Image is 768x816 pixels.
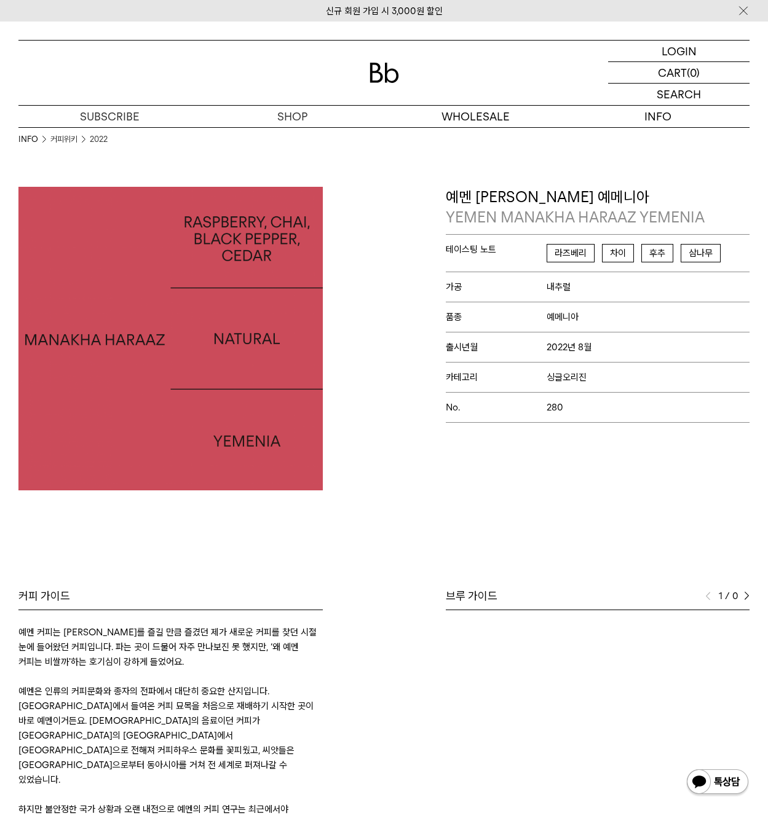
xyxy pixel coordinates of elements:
[326,6,443,17] a: 신규 회원 가입 시 3,000원 할인
[687,62,700,83] p: (0)
[201,106,384,127] a: SHOP
[686,768,750,798] img: 카카오톡 채널 1:1 채팅 버튼
[446,207,750,228] p: YEMEN MANAKHA HARAAZ YEMENIA
[608,41,750,62] a: LOGIN
[608,62,750,84] a: CART (0)
[547,402,563,413] span: 280
[18,187,323,491] img: 예멘 마나카 하라즈 예메니아YEMEN MANAKHA HARAAZ YEMENIA
[547,244,595,262] span: 라즈베리
[567,106,750,127] p: INFO
[547,281,571,292] span: 내추럴
[732,589,738,603] span: 0
[18,106,201,127] a: SUBSCRIBE
[681,244,721,262] span: 삼나무
[657,84,701,105] p: SEARCH
[547,372,587,383] span: 싱글오리진
[641,244,673,262] span: 후추
[446,187,750,228] p: 예멘 [PERSON_NAME] 예메니아
[662,41,697,61] p: LOGIN
[547,342,592,353] span: 2022년 8월
[717,589,722,603] span: 1
[90,133,108,146] a: 2022
[547,312,579,323] span: 예메니아
[446,312,547,323] span: 품종
[602,244,634,262] span: 차이
[370,63,399,83] img: 로고
[446,244,547,255] span: 테이스팅 노트
[384,106,567,127] p: WHOLESALE
[18,133,50,146] li: INFO
[446,402,547,413] span: No.
[446,342,547,353] span: 출시년월
[446,589,750,603] div: 브루 가이드
[446,281,547,292] span: 가공
[725,589,730,603] span: /
[446,372,547,383] span: 카테고리
[18,625,323,669] p: 예멘 커피는 [PERSON_NAME]를 즐길 만큼 즐겼던 제가 새로운 커피를 찾던 시절 눈에 들어왔던 커피입니다. 파는 곳이 드물어 자주 만나보진 못 했지만, ‘왜 예멘 커피...
[18,589,323,603] div: 커피 가이드
[18,684,323,787] p: 예멘은 인류의 커피문화와 종자의 전파에서 대단히 중요한 산지입니다. [GEOGRAPHIC_DATA]에서 들여온 커피 묘목을 처음으로 재배하기 시작한 곳이 바로 예멘이거든요. ...
[658,62,687,83] p: CART
[50,133,77,146] a: 커피위키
